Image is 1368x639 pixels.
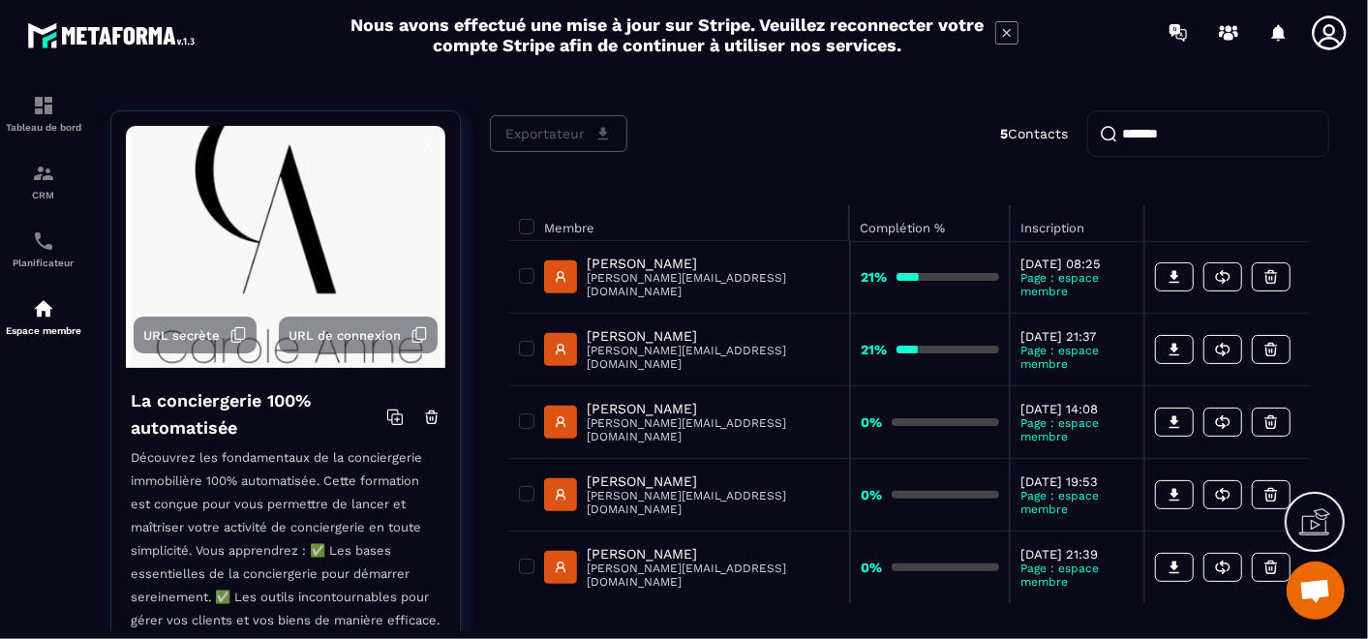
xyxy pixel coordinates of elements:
[587,489,839,516] p: [PERSON_NAME][EMAIL_ADDRESS][DOMAIN_NAME]
[1020,562,1134,589] p: Page : espace membre
[289,328,401,343] span: URL de connexion
[1020,547,1134,562] p: [DATE] 21:39
[544,256,839,298] a: [PERSON_NAME][PERSON_NAME][EMAIL_ADDRESS][DOMAIN_NAME]
[1020,329,1134,344] p: [DATE] 21:37
[350,15,986,55] h2: Nous avons effectué une mise à jour sur Stripe. Veuillez reconnecter votre compte Stripe afin de ...
[5,147,82,215] a: formationformationCRM
[143,328,220,343] span: URL secrète
[126,126,445,368] img: background
[5,190,82,200] p: CRM
[32,297,55,320] img: automations
[861,560,882,575] strong: 0%
[587,344,839,371] p: [PERSON_NAME][EMAIL_ADDRESS][DOMAIN_NAME]
[587,562,839,589] p: [PERSON_NAME][EMAIL_ADDRESS][DOMAIN_NAME]
[32,94,55,117] img: formation
[544,401,839,443] a: [PERSON_NAME][PERSON_NAME][EMAIL_ADDRESS][DOMAIN_NAME]
[544,473,839,516] a: [PERSON_NAME][PERSON_NAME][EMAIL_ADDRESS][DOMAIN_NAME]
[5,215,82,283] a: schedulerschedulerPlanificateur
[27,17,201,53] img: logo
[1020,474,1134,489] p: [DATE] 19:53
[587,328,839,344] p: [PERSON_NAME]
[1020,402,1134,416] p: [DATE] 14:08
[5,122,82,133] p: Tableau de bord
[850,205,1010,241] th: Complétion %
[1020,489,1134,516] p: Page : espace membre
[32,162,55,185] img: formation
[134,317,257,353] button: URL secrète
[587,416,839,443] p: [PERSON_NAME][EMAIL_ADDRESS][DOMAIN_NAME]
[509,205,850,241] th: Membre
[861,342,887,357] strong: 21%
[5,79,82,147] a: formationformationTableau de bord
[5,283,82,350] a: automationsautomationsEspace membre
[587,546,839,562] p: [PERSON_NAME]
[32,229,55,253] img: scheduler
[861,414,882,430] strong: 0%
[544,328,839,371] a: [PERSON_NAME][PERSON_NAME][EMAIL_ADDRESS][DOMAIN_NAME]
[279,317,438,353] button: URL de connexion
[587,473,839,489] p: [PERSON_NAME]
[1010,205,1144,241] th: Inscription
[587,256,839,271] p: [PERSON_NAME]
[1000,126,1008,141] strong: 5
[5,325,82,336] p: Espace membre
[861,487,882,502] strong: 0%
[131,387,386,441] h4: La conciergerie 100% automatisée
[587,271,839,298] p: [PERSON_NAME][EMAIL_ADDRESS][DOMAIN_NAME]
[544,546,839,589] a: [PERSON_NAME][PERSON_NAME][EMAIL_ADDRESS][DOMAIN_NAME]
[861,269,887,285] strong: 21%
[1020,416,1134,443] p: Page : espace membre
[1020,271,1134,298] p: Page : espace membre
[5,258,82,268] p: Planificateur
[1020,257,1134,271] p: [DATE] 08:25
[587,401,839,416] p: [PERSON_NAME]
[1287,562,1345,620] div: Ouvrir le chat
[1020,344,1134,371] p: Page : espace membre
[1000,126,1068,141] p: Contacts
